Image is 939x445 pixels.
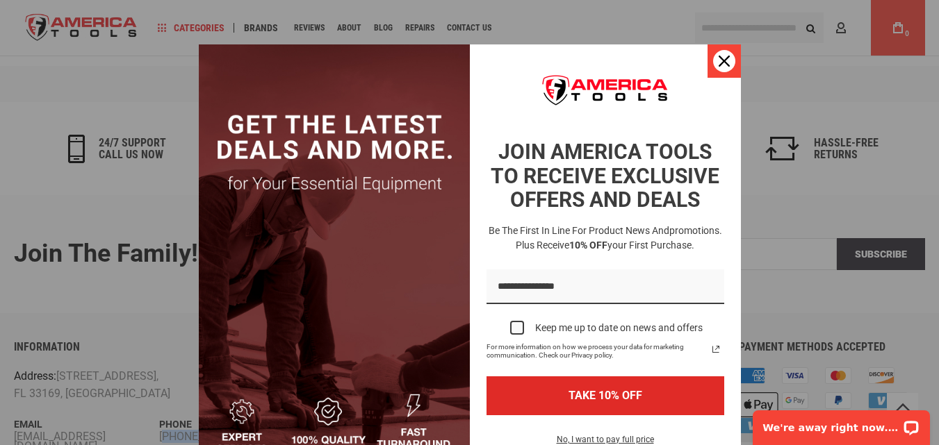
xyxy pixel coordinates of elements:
[487,269,724,305] input: Email field
[744,401,939,445] iframe: LiveChat chat widget
[719,56,730,67] svg: close icon
[484,224,727,253] h3: Be the first in line for product news and
[487,376,724,414] button: TAKE 10% OFF
[516,225,722,251] span: promotions. Plus receive your first purchase.
[569,240,607,251] strong: 10% OFF
[487,343,708,360] span: For more information on how we process your data for marketing communication. Check our Privacy p...
[708,341,724,358] a: Read our Privacy Policy
[708,341,724,358] svg: link icon
[535,322,703,334] div: Keep me up to date on news and offers
[708,44,741,78] button: Close
[491,140,719,212] strong: JOIN AMERICA TOOLS TO RECEIVE EXCLUSIVE OFFERS AND DEALS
